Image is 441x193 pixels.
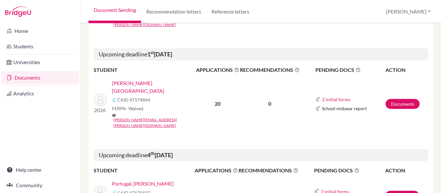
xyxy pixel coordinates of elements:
sup: st [150,50,154,55]
img: Bridge-U [5,6,31,17]
th: STUDENT [94,166,194,175]
a: Universities [1,56,79,69]
span: - Waived [126,106,143,111]
span: mail [112,113,116,117]
span: RECOMMENDATIONS [240,66,300,74]
span: FERPA [112,105,143,112]
img: Common App logo [315,97,321,102]
th: ACTION [385,166,428,175]
span: RECOMMENDATIONS [239,167,298,174]
a: Documents [385,99,420,109]
span: APPLICATIONS [196,66,239,74]
span: CAID 47174864 [117,96,150,103]
span: PENDING DOCS [314,167,385,174]
h5: Upcoming deadline [94,48,428,61]
a: Help center [1,163,79,176]
img: Common App logo [315,106,321,111]
img: Common App logo [112,97,117,102]
button: 2 initial forms [322,96,351,103]
a: Analytics [1,87,79,100]
span: PENDING DOCS [315,66,385,74]
span: APPLICATIONS [195,167,238,174]
th: ACTION [385,66,428,74]
th: STUDENT [94,66,196,74]
a: Community [1,179,79,192]
a: Home [1,24,79,37]
a: [PERSON_NAME][EMAIL_ADDRESS][PERSON_NAME][DOMAIN_NAME] [113,117,200,129]
a: Students [1,40,79,53]
button: [PERSON_NAME] [383,5,433,18]
sup: th [150,151,155,156]
a: [PERSON_NAME][GEOGRAPHIC_DATA] [112,79,200,95]
h5: Upcoming deadline [94,149,428,161]
p: 0 [240,100,300,108]
a: Portugal, [PERSON_NAME] [112,180,174,188]
p: 2026 [94,106,107,114]
b: 4 [DATE] [147,151,173,159]
b: 20 [215,101,221,107]
img: Dhamani, Ruhika [94,93,107,106]
b: 1 [DATE] [147,51,172,58]
span: School midyear report [322,105,367,112]
a: Documents [1,71,79,84]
